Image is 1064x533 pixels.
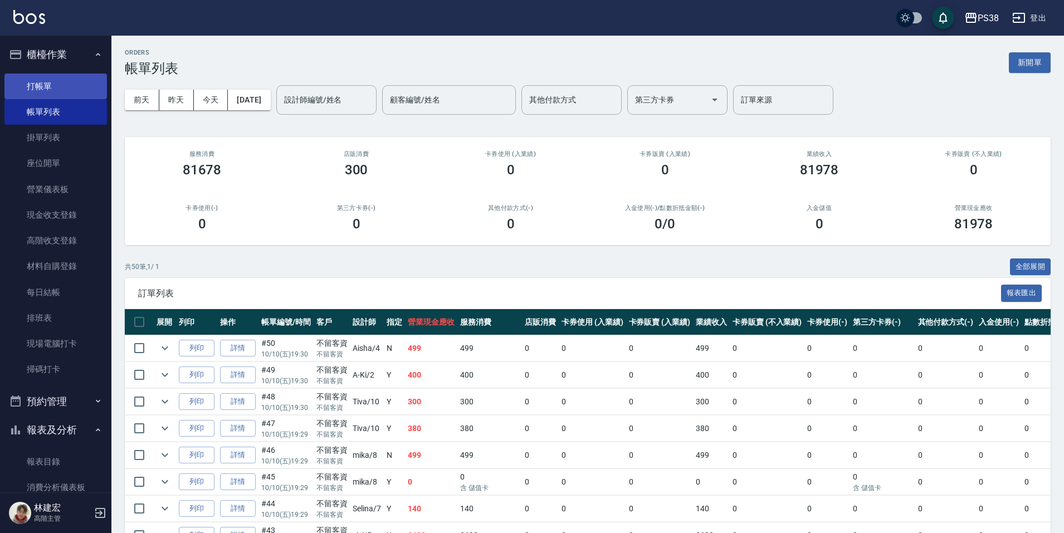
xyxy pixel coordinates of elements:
[384,415,405,442] td: Y
[460,483,520,493] p: 含 儲值卡
[258,442,314,468] td: #46
[804,362,850,388] td: 0
[706,91,724,109] button: Open
[954,216,993,232] h3: 81978
[179,500,214,517] button: 列印
[1008,8,1051,28] button: 登出
[507,162,515,178] h3: 0
[730,362,804,388] td: 0
[522,309,559,335] th: 店販消費
[261,403,311,413] p: 10/10 (五) 19:30
[292,204,420,212] h2: 第三方卡券(-)
[4,415,107,444] button: 報表及分析
[4,125,107,150] a: 掛單列表
[157,473,173,490] button: expand row
[730,469,804,495] td: 0
[978,11,999,25] div: PS38
[626,309,694,335] th: 卡券販賣 (入業績)
[9,502,31,524] img: Person
[4,475,107,500] a: 消費分析儀表板
[976,335,1022,361] td: 0
[258,496,314,522] td: #44
[316,403,348,413] p: 不留客資
[693,415,730,442] td: 380
[522,496,559,522] td: 0
[384,389,405,415] td: Y
[4,280,107,305] a: 每日結帳
[316,349,348,359] p: 不留客資
[316,444,348,456] div: 不留客資
[804,469,850,495] td: 0
[976,442,1022,468] td: 0
[693,442,730,468] td: 499
[850,362,915,388] td: 0
[816,216,823,232] h3: 0
[850,442,915,468] td: 0
[4,305,107,331] a: 排班表
[220,420,256,437] a: 詳情
[258,362,314,388] td: #49
[34,514,91,524] p: 高階主管
[157,420,173,437] button: expand row
[4,40,107,69] button: 櫃檯作業
[804,335,850,361] td: 0
[730,335,804,361] td: 0
[915,362,977,388] td: 0
[976,362,1022,388] td: 0
[601,150,729,158] h2: 卡券販賣 (入業績)
[457,309,523,335] th: 服務消費
[626,335,694,361] td: 0
[850,415,915,442] td: 0
[316,338,348,349] div: 不留客資
[976,469,1022,495] td: 0
[316,391,348,403] div: 不留客資
[350,335,384,361] td: Aisha /4
[850,309,915,335] th: 第三方卡券(-)
[4,331,107,356] a: 現場電腦打卡
[4,177,107,202] a: 營業儀表板
[353,216,360,232] h3: 0
[350,362,384,388] td: A-Ki /2
[804,309,850,335] th: 卡券使用(-)
[350,415,384,442] td: Tiva /10
[261,510,311,520] p: 10/10 (五) 19:29
[316,376,348,386] p: 不留客資
[138,288,1001,299] span: 訂單列表
[179,473,214,491] button: 列印
[559,415,626,442] td: 0
[125,61,178,76] h3: 帳單列表
[350,469,384,495] td: mika /8
[960,7,1003,30] button: PS38
[179,393,214,410] button: 列印
[976,309,1022,335] th: 入金使用(-)
[626,362,694,388] td: 0
[457,415,523,442] td: 380
[350,496,384,522] td: Selina /7
[314,309,350,335] th: 客戶
[405,389,457,415] td: 300
[1001,285,1042,302] button: 報表匯出
[850,335,915,361] td: 0
[261,376,311,386] p: 10/10 (五) 19:30
[559,362,626,388] td: 0
[258,415,314,442] td: #47
[176,309,217,335] th: 列印
[179,420,214,437] button: 列印
[384,442,405,468] td: N
[316,510,348,520] p: 不留客資
[4,74,107,99] a: 打帳單
[626,389,694,415] td: 0
[384,309,405,335] th: 指定
[384,335,405,361] td: N
[125,262,159,272] p: 共 50 筆, 1 / 1
[157,447,173,463] button: expand row
[559,496,626,522] td: 0
[405,309,457,335] th: 營業現金應收
[261,349,311,359] p: 10/10 (五) 19:30
[154,309,176,335] th: 展開
[217,309,258,335] th: 操作
[220,366,256,384] a: 詳情
[804,442,850,468] td: 0
[345,162,368,178] h3: 300
[693,362,730,388] td: 400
